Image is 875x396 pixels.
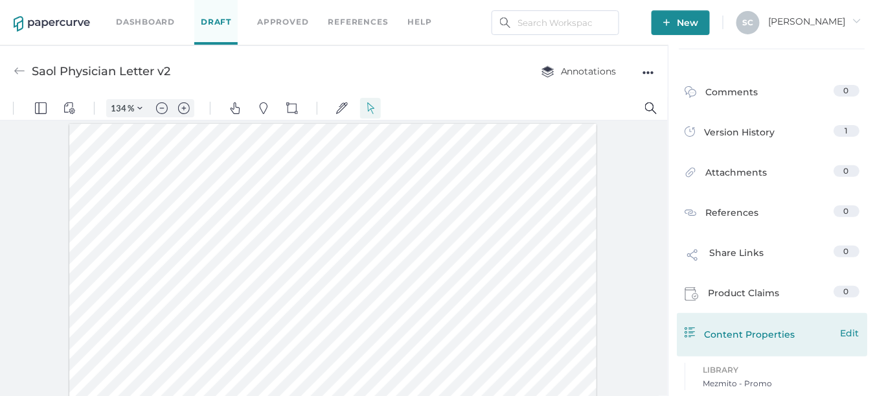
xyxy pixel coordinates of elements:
span: Edit [841,326,859,340]
img: shapes-icon.svg [286,6,298,17]
span: Mezmito - Promo [703,377,859,390]
div: Content Properties [685,326,859,342]
span: New [663,10,698,35]
div: Share Links [685,246,764,270]
span: S C [743,17,754,27]
img: default-leftsidepanel.svg [35,6,47,17]
span: Annotations [541,65,617,77]
img: chevron.svg [137,9,142,14]
img: default-select.svg [365,6,376,17]
img: default-pin.svg [258,6,269,17]
img: default-viewcontrols.svg [63,6,75,17]
a: Dashboard [116,15,175,29]
img: reference-icon.cd0ee6a9.svg [685,207,696,218]
img: default-pan.svg [229,6,241,17]
a: Comments0 [685,85,859,105]
span: 0 [844,246,849,256]
button: Pins [253,1,274,22]
div: help [408,15,432,29]
input: Search Workspace [492,10,619,35]
a: Attachments0 [685,165,859,185]
button: Zoom Controls [130,3,150,21]
button: Panel [30,1,51,22]
span: 0 [844,206,849,216]
div: Saol Physician Letter v2 [32,59,170,84]
input: Set zoom [107,6,128,17]
img: versions-icon.ee5af6b0.svg [685,126,695,139]
a: Content PropertiesEdit [685,326,859,342]
button: Zoom out [152,3,172,21]
img: annotation-layers.cc6d0e6b.svg [541,65,554,78]
span: 0 [844,166,849,176]
i: arrow_right [852,16,861,25]
span: [PERSON_NAME] [769,16,861,27]
a: References0 [685,205,859,222]
span: 0 [844,286,849,296]
button: View Controls [59,1,80,22]
img: comment-icon.4fbda5a2.svg [685,86,696,101]
span: Library [703,363,859,377]
button: Pan [225,1,245,22]
div: Product Claims [685,286,780,305]
a: References [328,15,389,29]
button: Annotations [528,59,630,84]
img: default-sign.svg [336,6,348,17]
div: ●●● [642,64,654,82]
button: Select [360,1,381,22]
a: Product Claims0 [685,286,859,305]
img: search.bf03fe8b.svg [500,17,510,28]
div: Comments [685,85,758,105]
img: default-plus.svg [178,6,190,17]
a: Approved [257,15,308,29]
img: papercurve-logo-colour.7244d18c.svg [14,16,90,32]
img: content-properties-icon-green.ef6db3dc.svg [685,327,695,338]
img: back-arrow-grey.72011ae3.svg [14,65,25,77]
img: share-link-icon.af96a55c.svg [685,247,700,266]
span: 1 [845,126,848,135]
button: Zoom in [174,3,194,21]
span: % [128,6,134,17]
div: References [685,205,759,222]
img: attachments-icon.0dd0e375.svg [685,167,696,181]
div: Attachments [685,165,767,185]
div: Version History [685,125,775,143]
a: Version History1 [685,125,859,143]
button: New [652,10,710,35]
img: default-magnifying-glass.svg [645,6,657,17]
img: plus-white.e19ec114.svg [663,19,670,26]
img: default-minus.svg [156,6,168,17]
button: Search [641,1,661,22]
img: claims-icon.71597b81.svg [685,287,699,301]
span: 0 [844,86,849,95]
button: Signatures [332,1,352,22]
a: Share Links0 [685,246,859,270]
button: Shapes [282,1,302,22]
